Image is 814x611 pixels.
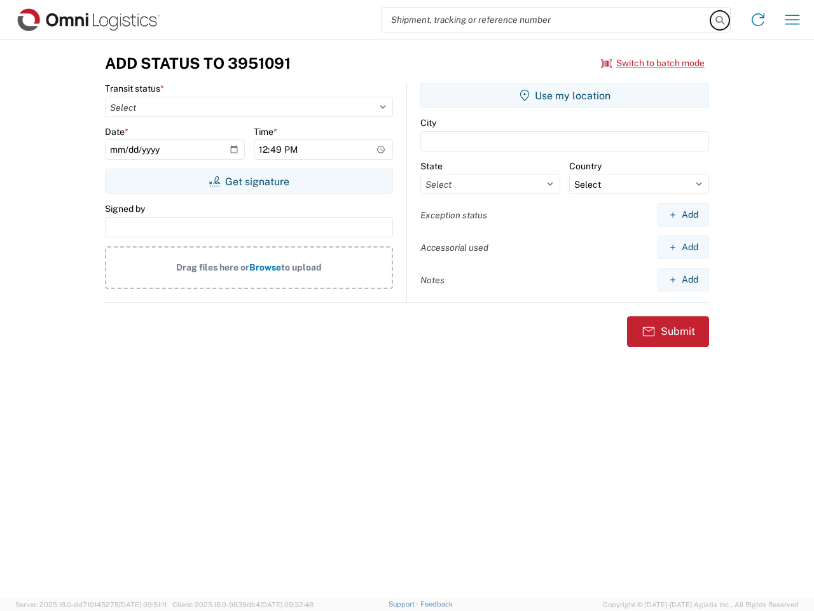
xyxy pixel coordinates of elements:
[105,203,145,214] label: Signed by
[658,268,709,291] button: Add
[420,274,445,286] label: Notes
[420,160,443,172] label: State
[658,203,709,227] button: Add
[172,601,314,608] span: Client: 2025.18.0-9839db4
[420,600,453,608] a: Feedback
[105,54,291,73] h3: Add Status to 3951091
[389,600,420,608] a: Support
[420,209,487,221] label: Exception status
[119,601,167,608] span: [DATE] 09:51:11
[176,262,249,272] span: Drag files here or
[105,169,393,194] button: Get signature
[569,160,602,172] label: Country
[420,83,709,108] button: Use my location
[420,242,488,253] label: Accessorial used
[281,262,322,272] span: to upload
[382,8,711,32] input: Shipment, tracking or reference number
[105,83,164,94] label: Transit status
[105,126,128,137] label: Date
[627,316,709,347] button: Submit
[249,262,281,272] span: Browse
[420,117,436,129] label: City
[601,53,705,74] button: Switch to batch mode
[15,601,167,608] span: Server: 2025.18.0-dd719145275
[254,126,277,137] label: Time
[260,601,314,608] span: [DATE] 09:32:48
[603,599,799,610] span: Copyright © [DATE]-[DATE] Agistix Inc., All Rights Reserved
[658,235,709,259] button: Add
